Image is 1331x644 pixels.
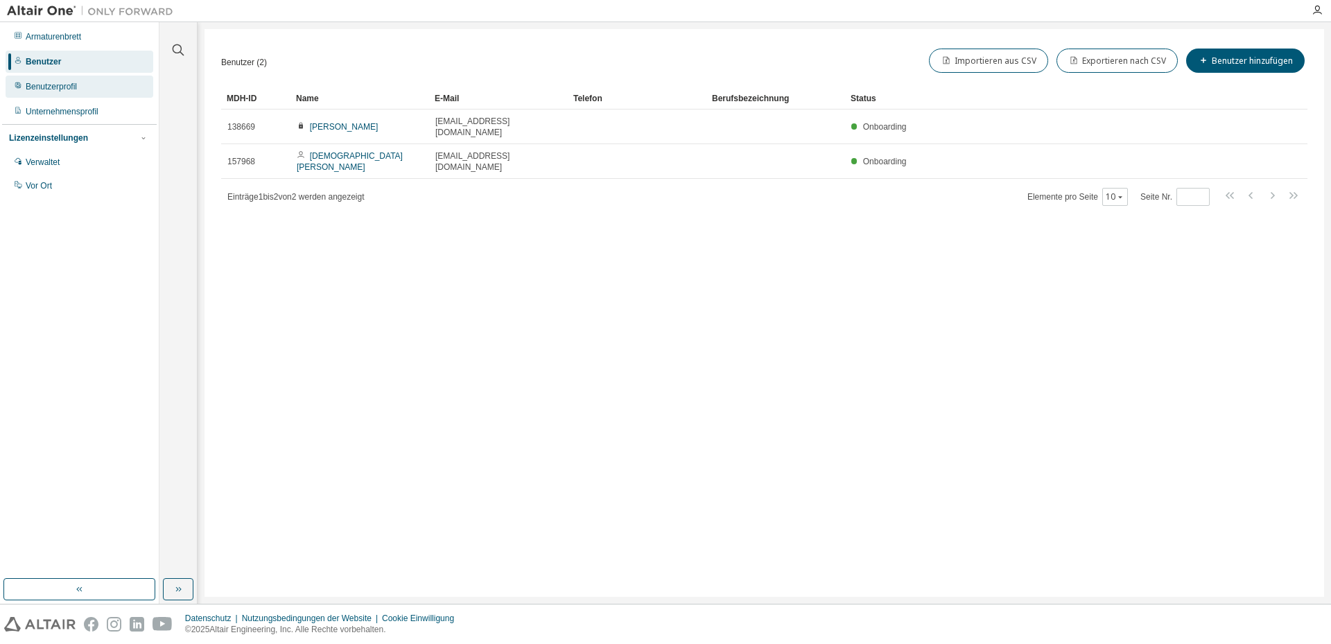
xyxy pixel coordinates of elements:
[851,94,876,103] font: Status
[9,133,88,143] font: Lizenzeinstellungen
[191,625,210,634] font: 2025
[1106,191,1115,202] font: 10
[26,57,61,67] font: Benutzer
[227,157,255,166] font: 157968
[209,625,385,634] font: Altair Engineering, Inc. Alle Rechte vorbehalten.
[1027,192,1098,202] font: Elemente pro Seite
[292,192,365,202] font: 2 werden angezeigt
[573,94,602,103] font: Telefon
[435,94,459,103] font: E-Mail
[26,157,60,167] font: Verwaltet
[259,192,263,202] font: 1
[929,49,1048,73] button: Importieren aus CSV
[185,613,232,623] font: Datenschutz
[153,617,173,632] img: youtube.svg
[227,192,259,202] font: Einträge
[435,116,510,137] font: [EMAIL_ADDRESS][DOMAIN_NAME]
[863,157,907,166] font: Onboarding
[26,32,81,42] font: Armaturenbrett
[185,625,191,634] font: ©
[84,617,98,632] img: facebook.svg
[26,82,77,92] font: Benutzerprofil
[296,94,319,103] font: Name
[297,151,403,172] font: [DEMOGRAPHIC_DATA][PERSON_NAME]
[221,58,267,67] font: Benutzer (2)
[1056,49,1178,73] button: Exportieren nach CSV
[1082,55,1166,67] font: Exportieren nach CSV
[263,192,273,202] font: bis
[382,613,454,623] font: Cookie Einwilligung
[4,617,76,632] img: altair_logo.svg
[278,192,291,202] font: von
[26,107,98,116] font: Unternehmensprofil
[1140,192,1172,202] font: Seite Nr.
[26,181,52,191] font: Vor Ort
[227,94,256,103] font: MDH-ID
[435,151,510,172] font: [EMAIL_ADDRESS][DOMAIN_NAME]
[310,122,379,132] font: [PERSON_NAME]
[107,617,121,632] img: instagram.svg
[227,122,255,132] font: 138669
[1186,49,1305,73] button: Benutzer hinzufügen
[955,55,1036,67] font: Importieren aus CSV
[863,122,907,132] font: Onboarding
[274,192,279,202] font: 2
[1212,55,1293,67] font: Benutzer hinzufügen
[130,617,144,632] img: linkedin.svg
[242,613,372,623] font: Nutzungsbedingungen der Website
[7,4,180,18] img: Altair One
[712,94,789,103] font: Berufsbezeichnung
